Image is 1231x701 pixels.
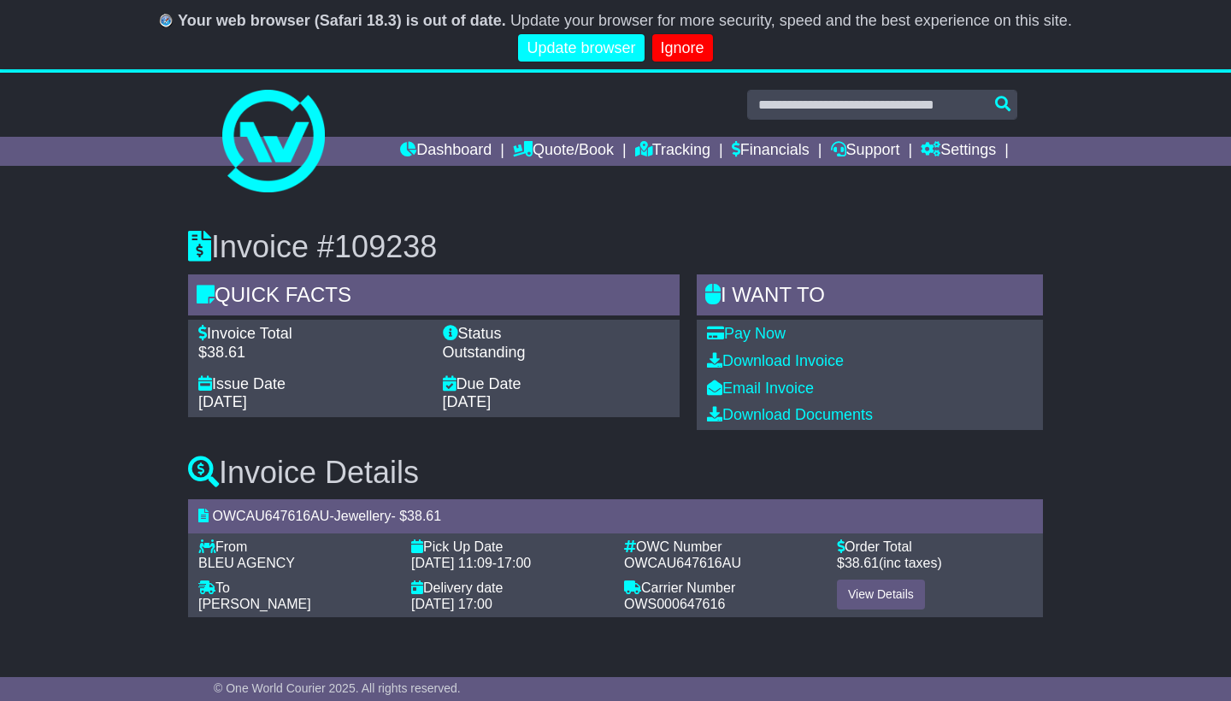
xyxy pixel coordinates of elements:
[212,509,329,523] span: OWCAU647616AU
[198,597,311,611] span: [PERSON_NAME]
[497,556,531,570] span: 17:00
[198,539,394,555] div: From
[178,12,506,29] b: Your web browser (Safari 18.3) is out of date.
[732,137,810,166] a: Financials
[831,137,900,166] a: Support
[443,393,670,412] div: [DATE]
[198,375,426,394] div: Issue Date
[707,380,814,397] a: Email Invoice
[624,580,820,596] div: Carrier Number
[697,274,1043,321] div: I WANT to
[845,556,879,570] span: 38.61
[198,556,295,570] span: BLEU AGENCY
[411,539,607,555] div: Pick Up Date
[707,325,786,342] a: Pay Now
[411,597,492,611] span: [DATE] 17:00
[921,137,996,166] a: Settings
[407,509,441,523] span: 38.61
[518,34,644,62] a: Update browser
[400,137,492,166] a: Dashboard
[411,556,492,570] span: [DATE] 11:09
[624,539,820,555] div: OWC Number
[188,230,1043,264] h3: Invoice #109238
[837,555,1033,571] div: $ (inc taxes)
[443,344,670,362] div: Outstanding
[513,137,614,166] a: Quote/Book
[198,393,426,412] div: [DATE]
[624,556,741,570] span: OWCAU647616AU
[198,580,394,596] div: To
[188,456,1043,490] h3: Invoice Details
[198,325,426,344] div: Invoice Total
[443,375,670,394] div: Due Date
[443,325,670,344] div: Status
[334,509,392,523] span: Jewellery
[214,681,461,695] span: © One World Courier 2025. All rights reserved.
[188,274,680,321] div: Quick Facts
[510,12,1072,29] span: Update your browser for more security, speed and the best experience on this site.
[652,34,713,62] a: Ignore
[411,555,607,571] div: -
[837,580,925,610] a: View Details
[198,344,426,362] div: $38.61
[707,406,873,423] a: Download Documents
[624,597,725,611] span: OWS000647616
[707,352,844,369] a: Download Invoice
[411,580,607,596] div: Delivery date
[188,499,1043,533] div: - - $
[837,539,1033,555] div: Order Total
[635,137,710,166] a: Tracking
